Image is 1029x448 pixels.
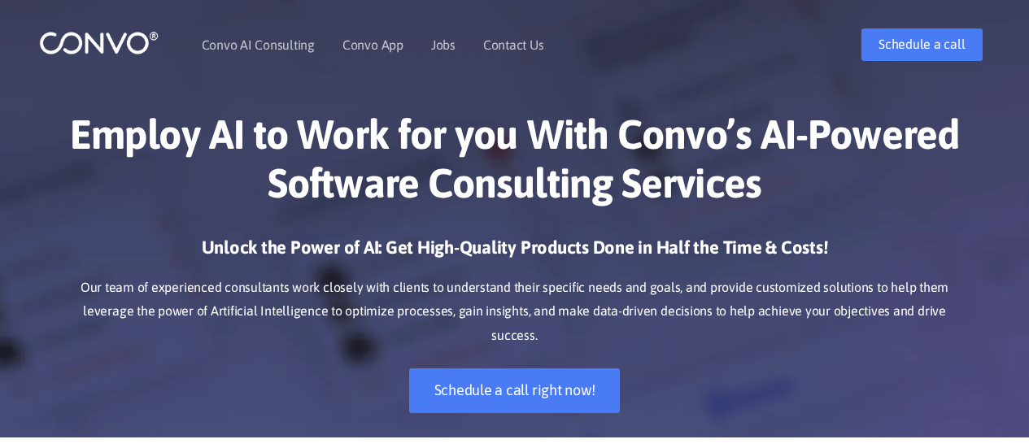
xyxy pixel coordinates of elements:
[39,30,159,55] img: logo_1.png
[431,38,456,51] a: Jobs
[63,236,966,272] h3: Unlock the Power of AI: Get High-Quality Products Done in Half the Time & Costs!
[342,38,403,51] a: Convo App
[861,28,982,61] a: Schedule a call
[63,110,966,220] h1: Employ AI to Work for you With Convo’s AI-Powered Software Consulting Services
[202,38,315,51] a: Convo AI Consulting
[483,38,544,51] a: Contact Us
[409,368,621,413] a: Schedule a call right now!
[63,276,966,349] p: Our team of experienced consultants work closely with clients to understand their specific needs ...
